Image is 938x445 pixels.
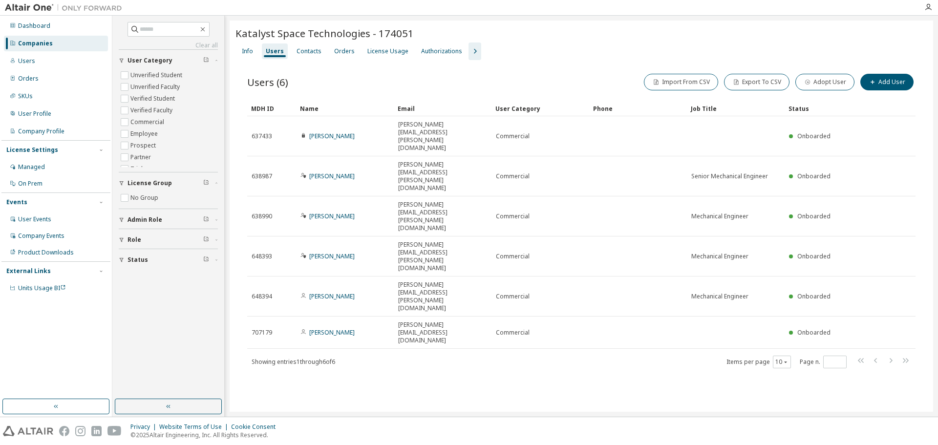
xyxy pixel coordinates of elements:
a: [PERSON_NAME] [309,212,355,220]
button: Status [119,249,218,271]
label: Prospect [130,140,158,151]
span: Commercial [496,253,530,260]
a: [PERSON_NAME] [309,252,355,260]
label: Commercial [130,116,166,128]
span: Status [128,256,148,264]
label: Unverified Student [130,69,184,81]
div: License Settings [6,146,58,154]
div: Website Terms of Use [159,423,231,431]
span: Onboarded [797,292,831,300]
p: © 2025 Altair Engineering, Inc. All Rights Reserved. [130,431,281,439]
img: linkedin.svg [91,426,102,436]
div: Product Downloads [18,249,74,256]
span: Senior Mechanical Engineer [691,172,768,180]
span: Clear filter [203,256,209,264]
span: Commercial [496,132,530,140]
button: User Category [119,50,218,71]
div: Companies [18,40,53,47]
button: Import From CSV [644,74,718,90]
span: Commercial [496,212,530,220]
div: User Category [495,101,585,116]
div: Privacy [130,423,159,431]
span: Onboarded [797,328,831,337]
span: User Category [128,57,172,64]
a: [PERSON_NAME] [309,292,355,300]
div: Orders [18,75,39,83]
a: [PERSON_NAME] [309,132,355,140]
span: Mechanical Engineer [691,293,748,300]
a: Clear all [119,42,218,49]
button: Admin Role [119,209,218,231]
div: Orders [334,47,355,55]
span: Role [128,236,141,244]
div: Contacts [297,47,321,55]
div: User Events [18,215,51,223]
div: Status [789,101,857,116]
span: 707179 [252,329,272,337]
a: [PERSON_NAME] [309,328,355,337]
span: Commercial [496,293,530,300]
span: Clear filter [203,179,209,187]
span: Onboarded [797,172,831,180]
div: On Prem [18,180,43,188]
label: Unverified Faculty [130,81,182,93]
span: 648393 [252,253,272,260]
div: Cookie Consent [231,423,281,431]
span: Katalyst Space Technologies - 174051 [235,26,414,40]
label: Partner [130,151,153,163]
div: Phone [593,101,683,116]
div: User Profile [18,110,51,118]
span: Mechanical Engineer [691,212,748,220]
button: Export To CSV [724,74,789,90]
span: Items per page [726,356,791,368]
img: youtube.svg [107,426,122,436]
label: Verified Student [130,93,177,105]
span: 648394 [252,293,272,300]
div: Info [242,47,253,55]
span: [PERSON_NAME][EMAIL_ADDRESS][PERSON_NAME][DOMAIN_NAME] [398,201,487,232]
span: [PERSON_NAME][EMAIL_ADDRESS][DOMAIN_NAME] [398,321,487,344]
label: No Group [130,192,160,204]
span: Commercial [496,329,530,337]
span: Clear filter [203,216,209,224]
img: Altair One [5,3,127,13]
div: External Links [6,267,51,275]
div: License Usage [367,47,408,55]
label: Employee [130,128,160,140]
span: Units Usage BI [18,284,66,292]
span: [PERSON_NAME][EMAIL_ADDRESS][PERSON_NAME][DOMAIN_NAME] [398,161,487,192]
span: Commercial [496,172,530,180]
span: Clear filter [203,236,209,244]
span: 638990 [252,212,272,220]
span: Admin Role [128,216,162,224]
button: 10 [775,358,789,366]
span: [PERSON_NAME][EMAIL_ADDRESS][PERSON_NAME][DOMAIN_NAME] [398,121,487,152]
span: Clear filter [203,57,209,64]
a: [PERSON_NAME] [309,172,355,180]
div: Dashboard [18,22,50,30]
span: [PERSON_NAME][EMAIL_ADDRESS][PERSON_NAME][DOMAIN_NAME] [398,281,487,312]
span: Mechanical Engineer [691,253,748,260]
span: [PERSON_NAME][EMAIL_ADDRESS][PERSON_NAME][DOMAIN_NAME] [398,241,487,272]
img: facebook.svg [59,426,69,436]
img: instagram.svg [75,426,85,436]
button: Adopt User [795,74,854,90]
span: Onboarded [797,212,831,220]
span: Users (6) [247,75,288,89]
span: Onboarded [797,252,831,260]
div: Company Profile [18,127,64,135]
span: Showing entries 1 through 6 of 6 [252,358,335,366]
label: Trial [130,163,145,175]
span: 637433 [252,132,272,140]
button: Add User [860,74,914,90]
div: Company Events [18,232,64,240]
span: Page n. [800,356,847,368]
span: 638987 [252,172,272,180]
div: Name [300,101,390,116]
button: Role [119,229,218,251]
label: Verified Faculty [130,105,174,116]
div: Managed [18,163,45,171]
div: Users [266,47,284,55]
div: Users [18,57,35,65]
span: License Group [128,179,172,187]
